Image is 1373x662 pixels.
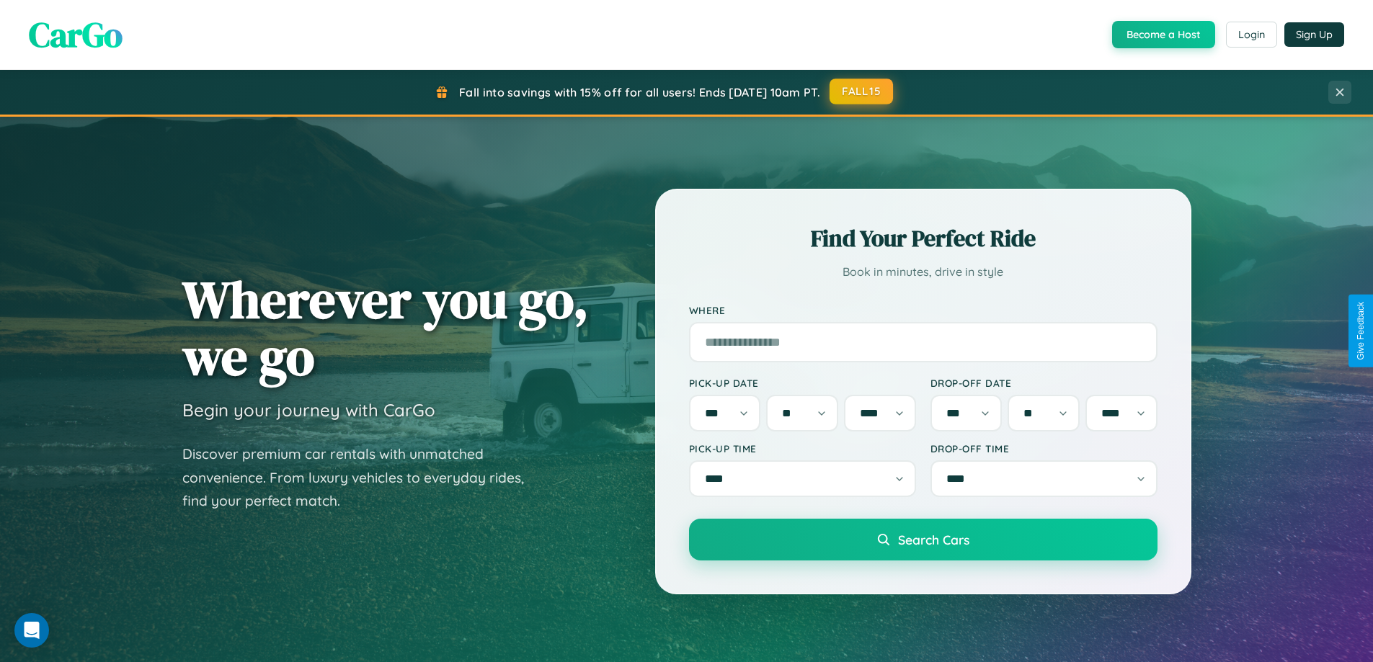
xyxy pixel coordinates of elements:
span: Fall into savings with 15% off for all users! Ends [DATE] 10am PT. [459,85,820,99]
div: Give Feedback [1356,302,1366,360]
div: Open Intercom Messenger [14,613,49,648]
button: Search Cars [689,519,1158,560]
button: Sign Up [1284,22,1344,47]
p: Discover premium car rentals with unmatched convenience. From luxury vehicles to everyday rides, ... [182,442,543,513]
button: Login [1226,22,1277,48]
label: Drop-off Time [930,442,1158,455]
h2: Find Your Perfect Ride [689,223,1158,254]
h1: Wherever you go, we go [182,271,589,385]
button: Become a Host [1112,21,1215,48]
label: Pick-up Date [689,377,916,389]
p: Book in minutes, drive in style [689,261,1158,282]
h3: Begin your journey with CarGo [182,399,435,421]
label: Where [689,304,1158,316]
label: Pick-up Time [689,442,916,455]
label: Drop-off Date [930,377,1158,389]
button: FALL15 [830,79,893,104]
span: CarGo [29,11,123,58]
span: Search Cars [898,532,969,547]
